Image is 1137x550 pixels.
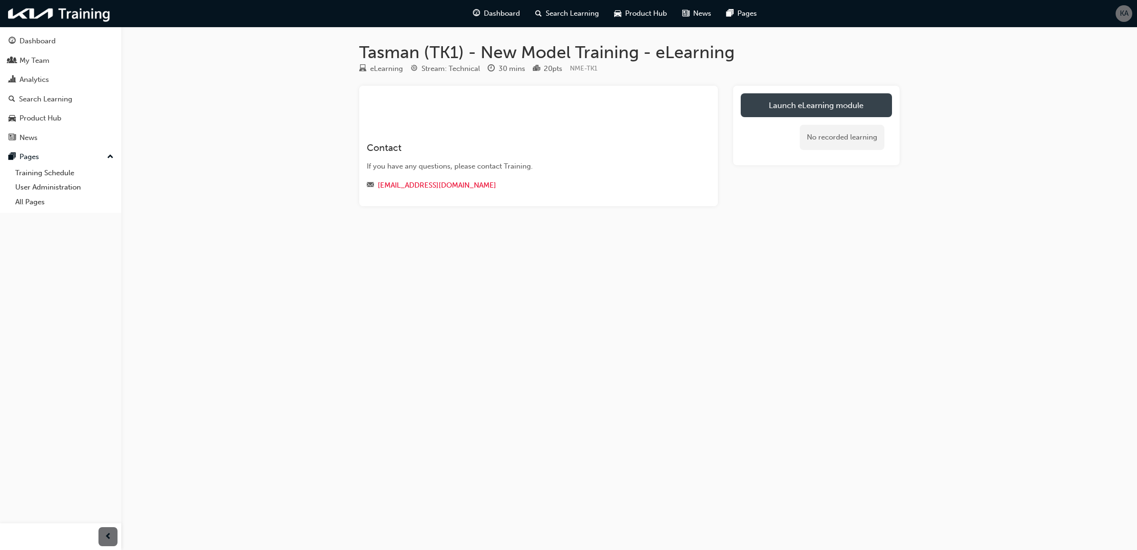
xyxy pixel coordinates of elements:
div: Dashboard [20,36,56,47]
div: 20 pts [544,63,562,74]
div: If you have any questions, please contact Training. [367,161,676,172]
h3: Contact [367,142,676,153]
button: DashboardMy TeamAnalyticsSearch LearningProduct HubNews [4,30,118,148]
a: Analytics [4,71,118,89]
span: learningResourceType_ELEARNING-icon [359,65,366,73]
a: Dashboard [4,32,118,50]
a: search-iconSearch Learning [528,4,607,23]
span: Search Learning [546,8,599,19]
span: up-icon [107,151,114,163]
h1: Tasman (TK1) - New Model Training - eLearning [359,42,900,63]
div: Search Learning [19,94,72,105]
span: guage-icon [9,37,16,46]
div: News [20,132,38,143]
div: 30 mins [499,63,525,74]
div: Pages [20,151,39,162]
a: All Pages [11,195,118,210]
a: car-iconProduct Hub [607,4,675,23]
a: Product Hub [4,110,118,127]
a: news-iconNews [675,4,719,23]
a: Training Schedule [11,166,118,180]
span: chart-icon [9,76,16,84]
div: Product Hub [20,113,61,124]
div: My Team [20,55,49,66]
span: Learning resource code [570,64,598,72]
a: pages-iconPages [719,4,765,23]
span: Dashboard [484,8,520,19]
a: News [4,129,118,147]
span: target-icon [411,65,418,73]
span: news-icon [9,134,16,142]
span: KA [1120,8,1128,19]
div: No recorded learning [800,125,884,150]
span: Pages [737,8,757,19]
div: eLearning [370,63,403,74]
span: people-icon [9,57,16,65]
span: prev-icon [105,531,112,543]
a: My Team [4,52,118,70]
a: [EMAIL_ADDRESS][DOMAIN_NAME] [378,181,496,190]
span: guage-icon [473,8,480,20]
a: User Administration [11,180,118,195]
span: pages-icon [9,153,16,161]
span: search-icon [535,8,542,20]
a: Launch eLearning module [741,93,892,117]
button: Pages [4,148,118,166]
span: podium-icon [533,65,540,73]
span: search-icon [9,95,15,104]
div: Duration [488,63,525,75]
a: Search Learning [4,90,118,108]
a: guage-iconDashboard [465,4,528,23]
div: Points [533,63,562,75]
span: Product Hub [625,8,667,19]
span: pages-icon [726,8,734,20]
div: Stream: Technical [421,63,480,74]
img: kia-training [5,4,114,23]
span: clock-icon [488,65,495,73]
div: Stream [411,63,480,75]
span: email-icon [367,181,374,190]
div: Email [367,180,676,191]
span: car-icon [614,8,621,20]
div: Analytics [20,74,49,85]
button: KA [1116,5,1132,22]
div: Type [359,63,403,75]
span: News [693,8,711,19]
span: car-icon [9,114,16,123]
span: news-icon [682,8,689,20]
